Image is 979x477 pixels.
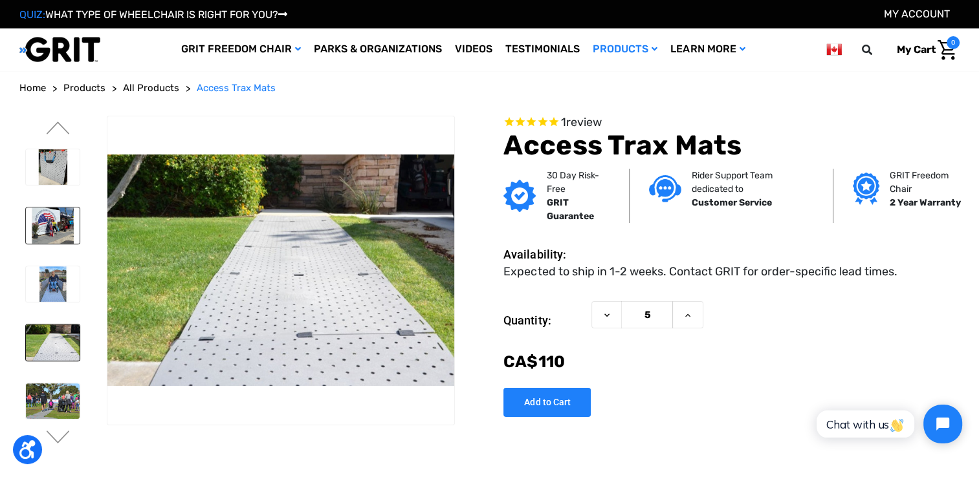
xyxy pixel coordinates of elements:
[884,8,950,20] a: Account
[197,81,276,96] a: Access Trax Mats
[503,263,897,281] dd: Expected to ship in 1-2 weeks. Contact GRIT for order-specific lead times.
[19,82,46,94] span: Home
[45,122,72,137] button: Go to slide 2 of 6
[853,173,879,205] img: Grit freedom
[503,352,564,371] span: CA$‌110
[890,169,964,196] p: GRIT Freedom Chair
[664,28,751,70] a: Learn More
[802,394,973,454] iframe: Tidio Chat
[503,180,536,212] img: GRIT Guarantee
[503,246,585,263] dt: Availability:
[63,82,105,94] span: Products
[107,154,455,386] img: Access Trax Mats
[560,115,601,129] span: 1 reviews
[546,197,593,222] strong: GRIT Guarantee
[19,81,46,96] a: Home
[175,28,307,70] a: GRIT Freedom Chair
[26,324,80,361] img: Access Trax Mats
[566,115,601,129] span: review
[947,36,960,49] span: 0
[503,129,960,162] h1: Access Trax Mats
[887,36,960,63] a: Cart with 0 items
[503,388,591,417] input: Add to Cart
[890,197,961,208] strong: 2 Year Warranty
[503,116,960,130] span: Rated 5.0 out of 5 stars 1 reviews
[938,40,956,60] img: Cart
[45,430,72,446] button: Go to slide 4 of 6
[123,81,179,96] a: All Products
[19,36,100,63] img: GRIT All-Terrain Wheelchair and Mobility Equipment
[826,41,842,58] img: ca.png
[586,28,664,70] a: Products
[19,8,287,21] a: QUIZ:WHAT TYPE OF WHEELCHAIR IS RIGHT FOR YOU?
[63,81,105,96] a: Products
[897,43,936,56] span: My Cart
[649,175,681,202] img: Customer service
[546,169,609,196] p: 30 Day Risk-Free
[26,149,80,185] img: Access Trax Mats
[307,28,448,70] a: Parks & Organizations
[503,301,585,340] label: Quantity:
[499,28,586,70] a: Testimonials
[19,81,960,96] nav: Breadcrumb
[692,197,772,208] strong: Customer Service
[448,28,499,70] a: Videos
[692,169,813,196] p: Rider Support Team dedicated to
[197,82,276,94] span: Access Trax Mats
[868,36,887,63] input: Search
[26,266,80,302] img: Access Trax Mats
[26,207,80,244] img: Access Trax Mats
[26,383,80,419] img: Access Trax Mats
[123,82,179,94] span: All Products
[19,8,45,21] span: QUIZ:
